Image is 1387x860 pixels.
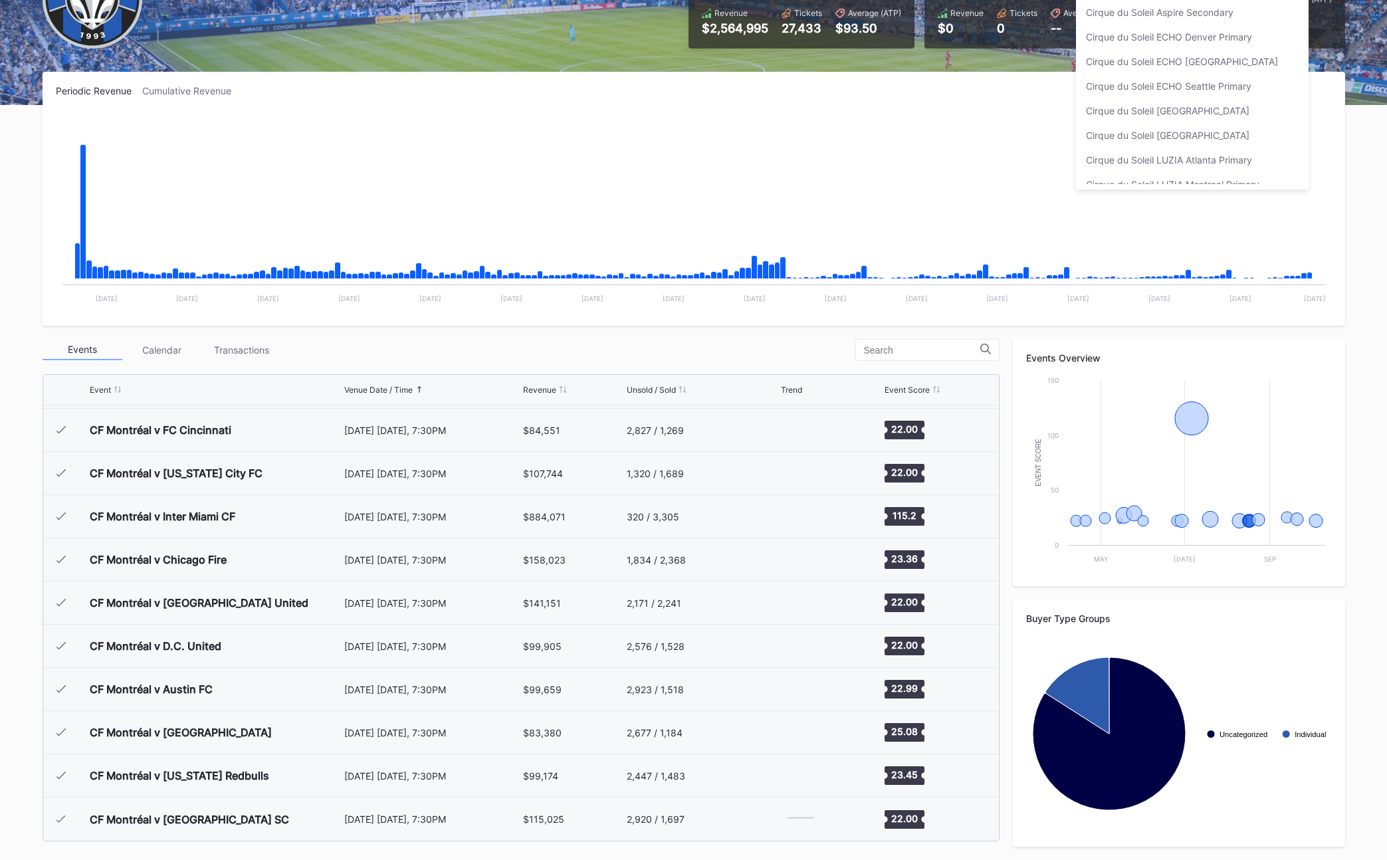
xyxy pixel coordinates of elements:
text: Uncategorized [1220,730,1267,738]
div: 2,447 / 1,483 [627,770,685,782]
div: $115,025 [523,813,564,825]
text: 25.08 [891,726,918,737]
div: [DATE] [DATE], 7:30PM [344,727,520,738]
div: Cirque du Soleil ECHO Seattle Primary [1086,80,1251,92]
div: Cirque du Soleil LUZIA Atlanta Primary [1086,154,1252,165]
div: Cirque du Soleil ECHO Denver Primary [1086,31,1252,43]
div: 2,677 / 1,184 [627,727,683,738]
div: [DATE] [DATE], 7:30PM [344,770,520,782]
svg: Chart title [781,716,821,749]
div: $83,380 [523,727,562,738]
div: Cirque du Soleil ECHO [GEOGRAPHIC_DATA] [1086,56,1278,67]
div: 2,920 / 1,697 [627,813,685,825]
div: CF Montréal v [GEOGRAPHIC_DATA] [90,726,272,739]
div: [DATE] [DATE], 7:30PM [344,813,520,825]
div: Cirque du Soleil LUZIA Montreal Primary [1086,179,1259,190]
div: CF Montréal v [GEOGRAPHIC_DATA] SC [90,813,289,826]
svg: Chart title [1026,634,1332,833]
div: Cirque du Soleil Aspire Secondary [1086,7,1233,18]
text: Individual [1295,730,1326,738]
svg: Chart title [781,759,821,792]
div: $99,174 [523,770,558,782]
text: 23.45 [891,769,918,780]
svg: Chart title [781,803,821,836]
div: Cirque du Soleil [GEOGRAPHIC_DATA] [1086,105,1249,116]
div: Cirque du Soleil [GEOGRAPHIC_DATA] [1086,130,1249,141]
text: 22.00 [891,812,918,823]
div: CF Montréal v [US_STATE] Redbulls [90,769,269,782]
